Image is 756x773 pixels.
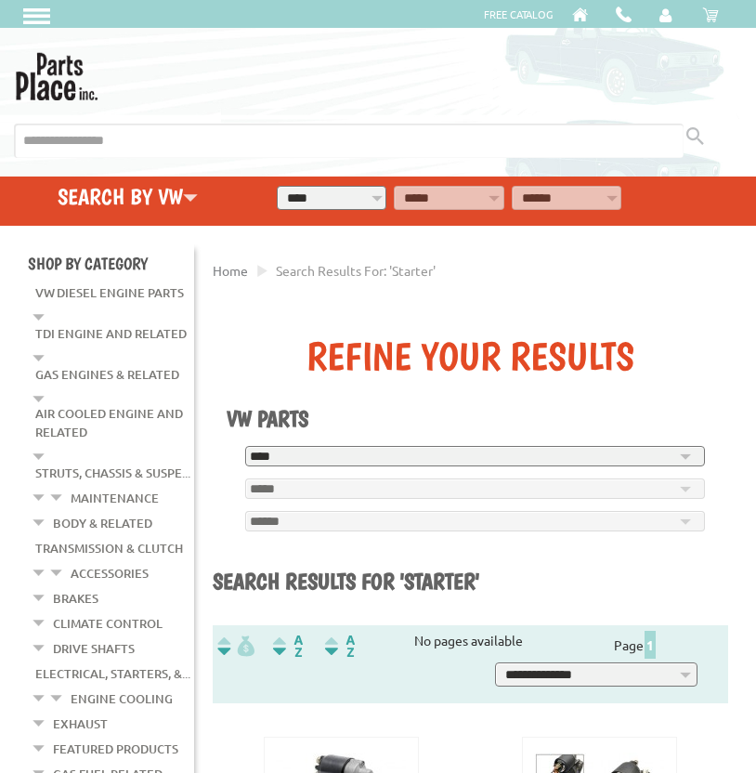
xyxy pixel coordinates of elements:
img: Parts Place Inc! [14,46,99,100]
a: Climate Control [53,611,163,635]
a: VW Diesel Engine Parts [35,281,184,305]
h1: Search results for 'starter' [213,568,729,597]
div: Refine Your Results [227,333,715,379]
a: Air Cooled Engine and Related [35,401,183,444]
img: Sort by Headline [269,635,306,657]
a: Engine Cooling [71,687,173,711]
a: Struts, Chassis & Suspe... [35,461,190,485]
a: Accessories [71,561,149,585]
a: TDI Engine and Related [35,321,187,346]
a: Drive Shafts [53,636,135,661]
img: filterpricelow.svg [217,635,254,657]
h1: VW Parts [227,405,715,432]
a: Gas Engines & Related [35,362,179,386]
span: 1 [645,631,656,659]
div: Page [552,631,719,659]
a: Home [213,262,248,279]
a: Brakes [53,586,98,610]
img: Sort by Sales Rank [321,635,358,657]
a: Transmission & Clutch [35,536,183,560]
a: Exhaust [53,712,108,736]
div: No pages available [385,631,552,650]
a: Maintenance [71,486,159,510]
h4: Search by VW [4,183,252,210]
span: Search results for: 'starter' [276,262,436,279]
a: Electrical, Starters, &... [35,662,190,686]
h4: Shop By Category [28,254,194,273]
a: Featured Products [53,737,178,761]
a: Body & Related [53,511,152,535]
